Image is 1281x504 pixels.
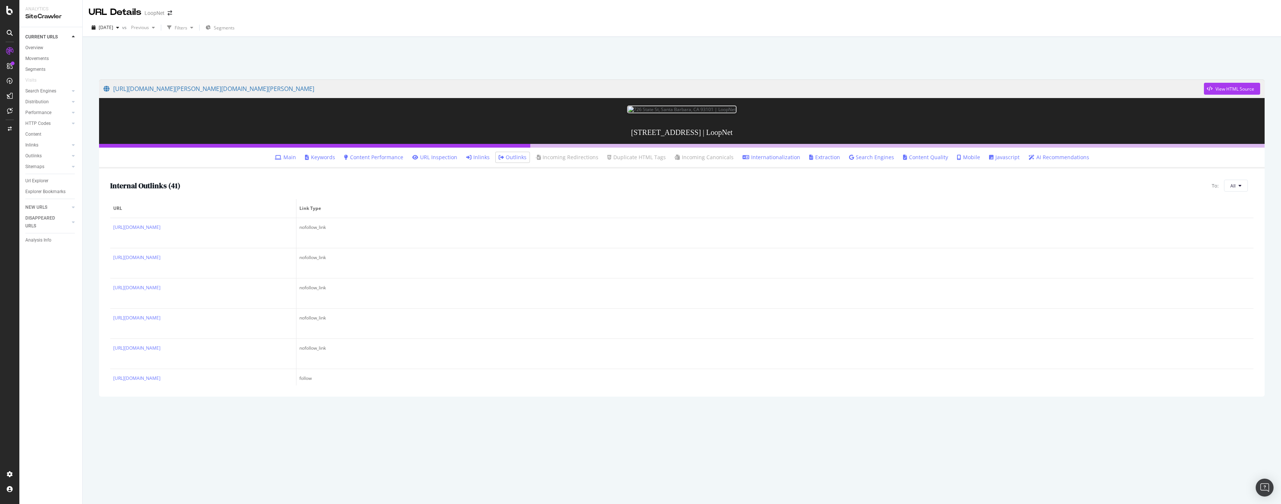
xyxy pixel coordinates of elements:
div: Explorer Bookmarks [25,188,66,196]
div: CURRENT URLS [25,33,58,41]
div: Analytics [25,6,76,12]
td: nofollow_link [296,218,1253,248]
div: Url Explorer [25,177,48,185]
span: vs [122,24,128,31]
h3: [STREET_ADDRESS] | LoopNet [99,121,1265,144]
div: Performance [25,109,51,117]
a: Content Performance [344,154,403,161]
a: Sitemaps [25,163,70,171]
a: Javascript [989,154,1020,161]
a: Incoming Canonicals [675,154,734,161]
span: To: [1212,182,1218,189]
span: Link Type [299,205,1249,212]
td: nofollow_link [296,339,1253,369]
span: Previous [128,24,149,31]
a: Analysis Info [25,236,77,244]
div: Overview [25,44,43,52]
span: 2025 Aug. 22nd [99,24,113,31]
div: Distribution [25,98,49,106]
a: Segments [25,66,77,73]
button: View HTML Source [1204,83,1260,95]
a: Distribution [25,98,70,106]
button: Filters [164,22,196,34]
div: Open Intercom Messenger [1256,479,1274,497]
td: nofollow_link [296,278,1253,309]
td: nofollow_link [296,309,1253,339]
a: Explorer Bookmarks [25,188,77,196]
div: Visits [25,76,36,84]
a: [URL][DOMAIN_NAME] [113,254,160,261]
img: 726 State St, Santa Barbara, CA 93101 | LoopNet [627,105,737,113]
a: Main [275,154,296,161]
div: LoopNet [144,9,165,17]
a: Performance [25,109,70,117]
div: Inlinks [25,141,38,149]
div: Sitemaps [25,163,44,171]
a: Inlinks [25,141,70,149]
div: DISAPPEARED URLS [25,214,63,230]
a: Outlinks [25,152,70,160]
a: [URL][DOMAIN_NAME] [113,375,160,381]
div: Segments [25,66,45,73]
a: AI Recommendations [1029,154,1089,161]
a: Overview [25,44,77,52]
div: Content [25,130,41,138]
a: Duplicate HTML Tags [607,154,666,161]
a: [URL][DOMAIN_NAME] [113,284,160,291]
a: URL Inspection [412,154,457,161]
div: arrow-right-arrow-left [168,10,172,16]
td: nofollow_link [296,248,1253,278]
span: All [1230,183,1236,189]
td: follow [296,369,1253,399]
a: Inlinks [466,154,490,161]
a: Incoming Redirections [535,154,598,161]
a: CURRENT URLS [25,33,70,41]
a: [URL][DOMAIN_NAME] [113,345,160,351]
button: All [1224,180,1248,192]
span: URL [113,205,291,212]
div: Filters [175,25,187,31]
a: Outlinks [499,154,527,161]
a: [URL][DOMAIN_NAME][PERSON_NAME][DOMAIN_NAME][PERSON_NAME] [104,79,1204,98]
div: SiteCrawler [25,12,76,21]
a: Content Quality [903,154,948,161]
span: Segments [214,25,235,31]
div: URL Details [89,6,142,19]
a: DISAPPEARED URLS [25,214,70,230]
a: Search Engines [25,87,70,95]
a: [URL][DOMAIN_NAME] [113,315,160,321]
a: Mobile [957,154,980,161]
div: Movements [25,55,49,63]
a: Internationalization [743,154,800,161]
button: [DATE] [89,22,122,34]
a: [URL][DOMAIN_NAME] [113,224,160,230]
a: Content [25,130,77,138]
div: Search Engines [25,87,56,95]
a: Movements [25,55,77,63]
a: Visits [25,76,44,84]
div: View HTML Source [1215,86,1254,92]
div: HTTP Codes [25,120,51,127]
a: Keywords [305,154,335,161]
a: HTTP Codes [25,120,70,127]
button: Segments [203,22,238,34]
button: Previous [128,22,158,34]
a: NEW URLS [25,204,70,211]
h2: Internal Outlinks ( 41 ) [110,182,180,190]
a: Url Explorer [25,177,77,185]
a: Search Engines [849,154,894,161]
a: Extraction [809,154,840,161]
div: NEW URLS [25,204,47,211]
div: Analysis Info [25,236,51,244]
div: Outlinks [25,152,42,160]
